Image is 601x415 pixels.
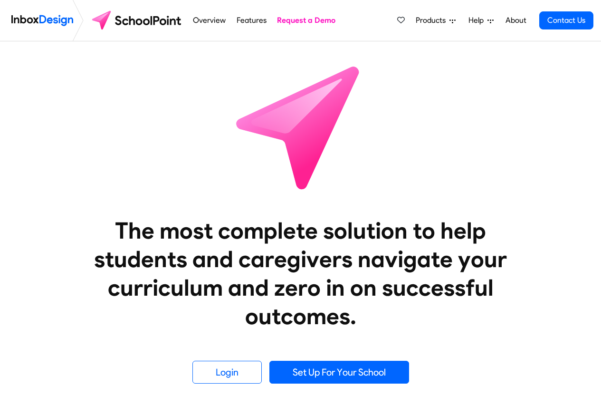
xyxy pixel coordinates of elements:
[412,11,459,30] a: Products
[539,11,593,29] a: Contact Us
[75,216,526,330] heading: The most complete solution to help students and caregivers navigate your curriculum and zero in o...
[192,361,262,384] a: Login
[503,11,529,30] a: About
[215,41,386,212] img: icon_schoolpoint.svg
[465,11,497,30] a: Help
[416,15,449,26] span: Products
[87,9,188,32] img: schoolpoint logo
[269,361,409,384] a: Set Up For Your School
[191,11,229,30] a: Overview
[234,11,269,30] a: Features
[468,15,487,26] span: Help
[275,11,338,30] a: Request a Demo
